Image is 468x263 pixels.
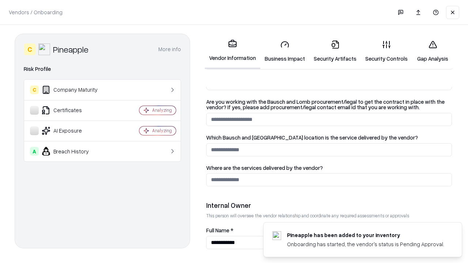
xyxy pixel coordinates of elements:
img: Pineapple [38,43,50,55]
div: Company Maturity [30,85,117,94]
a: Security Controls [361,34,412,68]
label: Where are the services delivered by the vendor? [206,165,452,171]
label: Are you working with the Bausch and Lomb procurement/legal to get the contract in place with the ... [206,99,452,110]
button: More info [158,43,181,56]
div: C [30,85,39,94]
div: Pineapple [53,43,88,55]
p: This person will oversee the vendor relationship and coordinate any required assessments or appro... [206,213,452,219]
div: Analyzing [152,127,172,134]
div: AI Exposure [30,126,117,135]
label: Full Name * [206,228,452,233]
div: Analyzing [152,107,172,113]
div: Breach History [30,147,117,156]
div: C [24,43,35,55]
a: Vendor Information [205,34,260,69]
div: Pineapple has been added to your inventory [287,231,444,239]
a: Business Impact [260,34,309,68]
label: Which Bausch and [GEOGRAPHIC_DATA] location is the service delivered by the vendor? [206,135,452,140]
a: Security Artifacts [309,34,361,68]
div: Certificates [30,106,117,115]
div: Risk Profile [24,65,181,73]
a: Gap Analysis [412,34,453,68]
img: pineappleenergy.com [272,231,281,240]
div: Internal Owner [206,201,452,210]
div: Onboarding has started, the vendor's status is Pending Approval. [287,240,444,248]
p: Vendors / Onboarding [9,8,63,16]
div: A [30,147,39,156]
